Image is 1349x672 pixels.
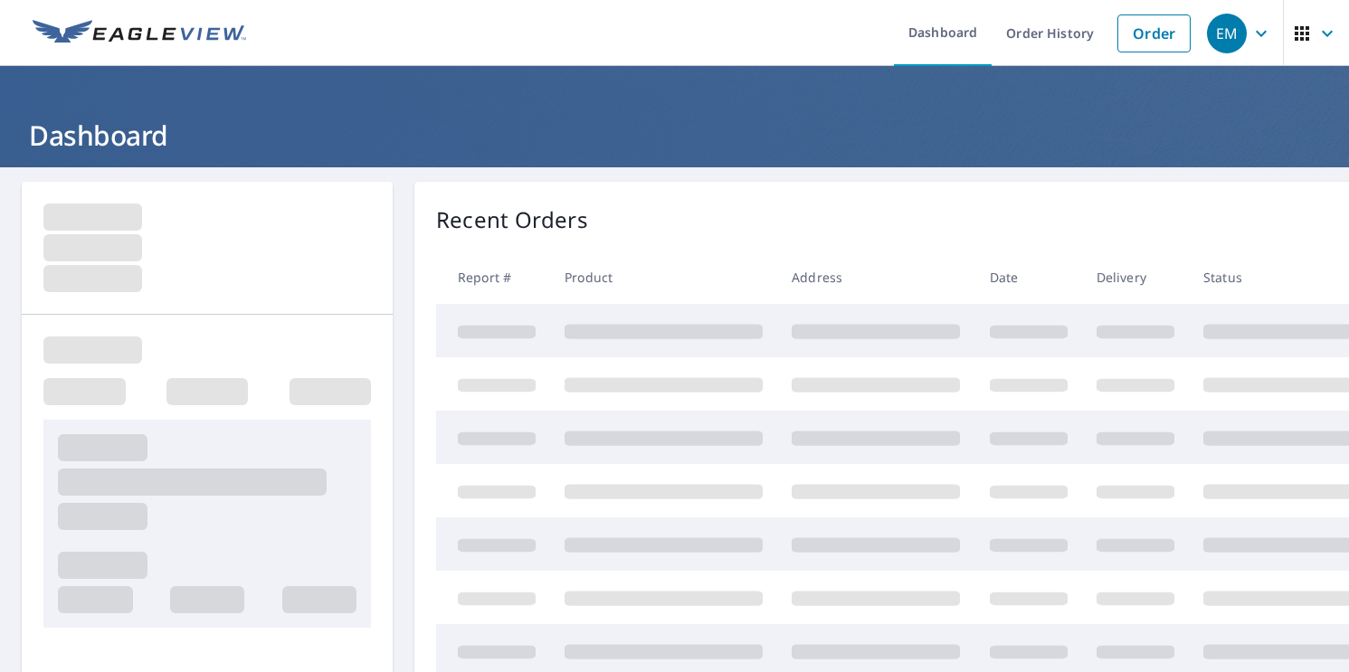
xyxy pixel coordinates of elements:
th: Date [975,251,1082,304]
div: EM [1207,14,1247,53]
th: Product [550,251,777,304]
a: Order [1117,14,1191,52]
th: Delivery [1082,251,1189,304]
h1: Dashboard [22,117,1327,154]
th: Address [777,251,974,304]
img: EV Logo [33,20,246,47]
p: Recent Orders [436,203,588,236]
th: Report # [436,251,550,304]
